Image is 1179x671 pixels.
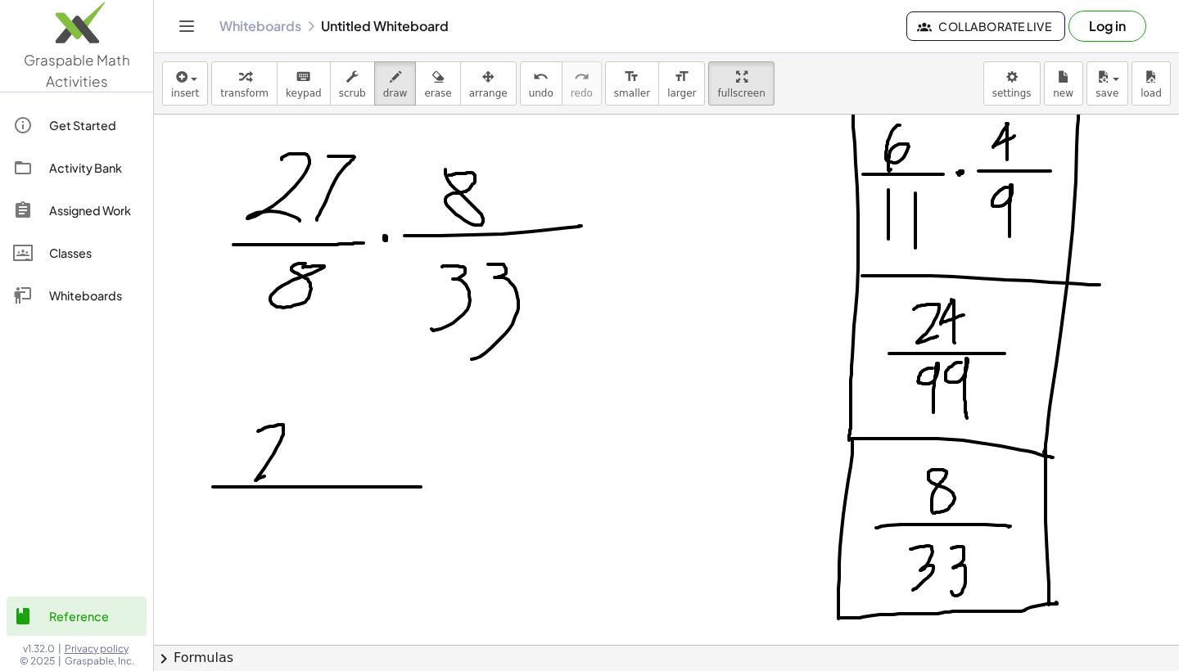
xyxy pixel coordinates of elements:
[211,61,278,106] button: transform
[571,88,593,99] span: redo
[1053,88,1073,99] span: new
[415,61,460,106] button: erase
[533,67,549,87] i: undo
[58,655,61,668] span: |
[23,642,55,655] span: v1.32.0
[674,67,689,87] i: format_size
[7,597,147,636] a: Reference
[574,67,589,87] i: redo
[20,655,55,668] span: © 2025
[717,88,765,99] span: fullscreen
[219,18,301,34] a: Whiteboards
[7,276,147,315] a: Whiteboards
[162,61,208,106] button: insert
[469,88,508,99] span: arrange
[424,88,451,99] span: erase
[7,191,147,230] a: Assigned Work
[383,88,408,99] span: draw
[1086,61,1128,106] button: save
[658,61,705,106] button: format_sizelarger
[296,67,311,87] i: keyboard
[154,645,1179,671] button: chevron_rightFormulas
[49,200,140,220] div: Assigned Work
[1044,61,1083,106] button: new
[906,11,1065,41] button: Collaborate Live
[1095,88,1118,99] span: save
[624,67,639,87] i: format_size
[667,88,696,99] span: larger
[174,13,200,39] button: Toggle navigation
[529,88,553,99] span: undo
[58,642,61,655] span: |
[49,158,140,178] div: Activity Bank
[7,148,147,187] a: Activity Bank
[708,61,774,106] button: fullscreen
[992,88,1032,99] span: settings
[920,19,1051,34] span: Collaborate Live
[605,61,659,106] button: format_sizesmaller
[562,61,602,106] button: redoredo
[983,61,1041,106] button: settings
[49,606,140,626] div: Reference
[65,642,134,655] a: Privacy policy
[171,88,199,99] span: insert
[220,88,269,99] span: transform
[49,115,140,135] div: Get Started
[24,51,130,90] span: Graspable Math Activities
[1141,88,1162,99] span: load
[614,88,650,99] span: smaller
[374,61,417,106] button: draw
[339,88,366,99] span: scrub
[7,233,147,272] a: Classes
[460,61,517,106] button: arrange
[7,106,147,145] a: Get Started
[286,88,322,99] span: keypad
[1132,61,1171,106] button: load
[1068,11,1146,42] button: Log in
[49,243,140,263] div: Classes
[277,61,331,106] button: keyboardkeypad
[154,649,174,669] span: chevron_right
[330,61,375,106] button: scrub
[520,61,562,106] button: undoundo
[65,655,134,668] span: Graspable, Inc.
[49,286,140,305] div: Whiteboards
